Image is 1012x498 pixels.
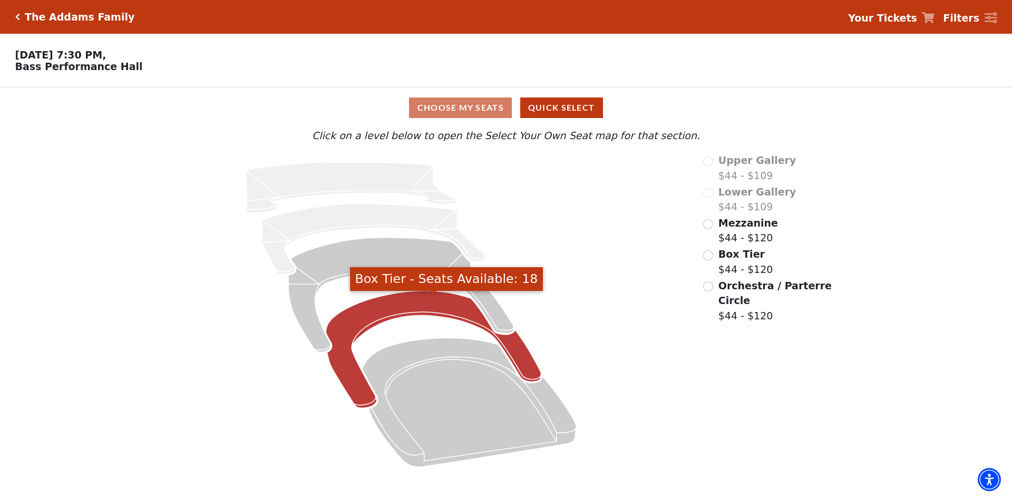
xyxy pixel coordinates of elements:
[363,338,577,467] path: Orchestra / Parterre Circle - Seats Available: 101
[848,11,935,26] a: Your Tickets
[703,219,713,229] input: Mezzanine$44 - $120
[718,154,796,166] span: Upper Gallery
[978,468,1001,491] div: Accessibility Menu
[943,12,979,24] strong: Filters
[718,216,778,246] label: $44 - $120
[718,153,796,183] label: $44 - $109
[718,217,778,229] span: Mezzanine
[134,128,878,143] p: Click on a level below to open the Select Your Own Seat map for that section.
[246,162,457,213] path: Upper Gallery - Seats Available: 0
[718,248,765,260] span: Box Tier
[703,281,713,291] input: Orchestra / Parterre Circle$44 - $120
[718,247,773,277] label: $44 - $120
[718,184,796,214] label: $44 - $109
[703,250,713,260] input: Box Tier$44 - $120
[848,12,917,24] strong: Your Tickets
[15,13,20,21] a: Click here to go back to filters
[520,97,603,118] button: Quick Select
[718,278,833,324] label: $44 - $120
[718,280,832,307] span: Orchestra / Parterre Circle
[350,267,543,291] div: Box Tier - Seats Available: 18
[718,186,796,198] span: Lower Gallery
[262,204,485,275] path: Lower Gallery - Seats Available: 0
[25,11,134,23] h5: The Addams Family
[943,11,997,26] a: Filters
